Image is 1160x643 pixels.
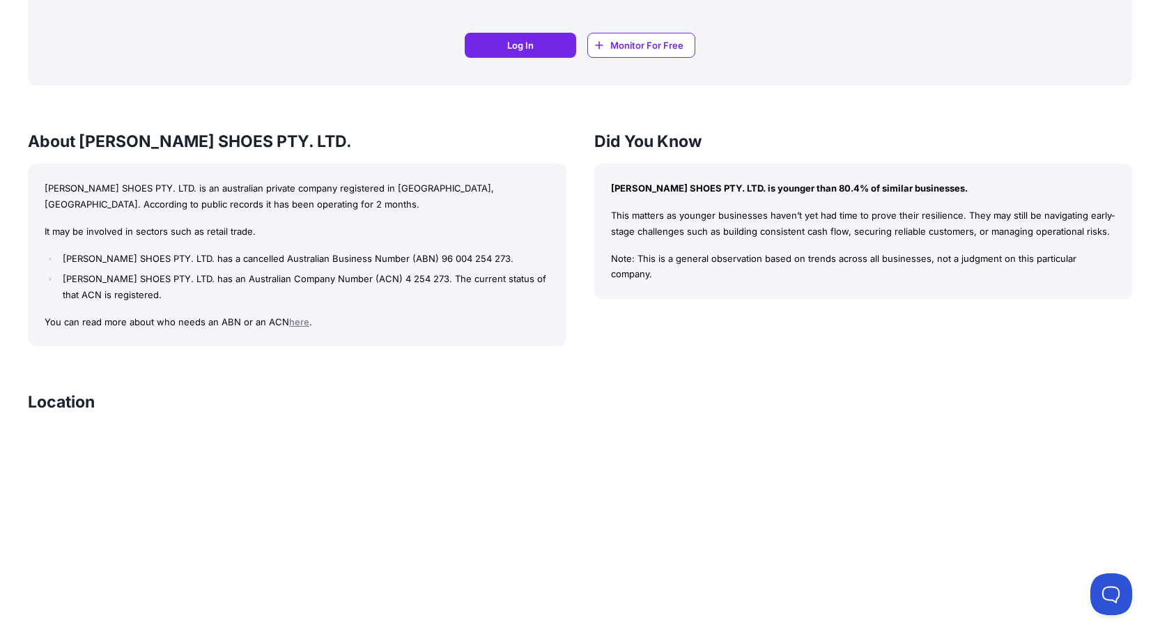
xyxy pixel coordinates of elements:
span: Monitor For Free [610,38,683,52]
a: here [289,316,309,327]
p: [PERSON_NAME] SHOES PTY. LTD. is younger than 80.4% of similar businesses. [611,180,1116,196]
p: You can read more about who needs an ABN or an ACN . [45,314,550,330]
a: Monitor For Free [587,33,695,58]
h3: Did You Know [594,130,1133,153]
span: Log In [507,38,534,52]
h3: About [PERSON_NAME] SHOES PTY. LTD. [28,130,566,153]
p: It may be involved in sectors such as retail trade. [45,224,550,240]
iframe: Toggle Customer Support [1090,573,1132,615]
p: Note: This is a general observation based on trends across all businesses, not a judgment on this... [611,251,1116,283]
p: [PERSON_NAME] SHOES PTY. LTD. is an australian private company registered in [GEOGRAPHIC_DATA], [... [45,180,550,212]
a: Log In [465,33,576,58]
li: [PERSON_NAME] SHOES PTY. LTD. has a cancelled Australian Business Number (ABN) 96 004 254 273. [59,251,549,267]
li: [PERSON_NAME] SHOES PTY. LTD. has an Australian Company Number (ACN) 4 254 273. The current statu... [59,271,549,303]
p: This matters as younger businesses haven’t yet had time to prove their resilience. They may still... [611,208,1116,240]
h3: Location [28,391,95,413]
